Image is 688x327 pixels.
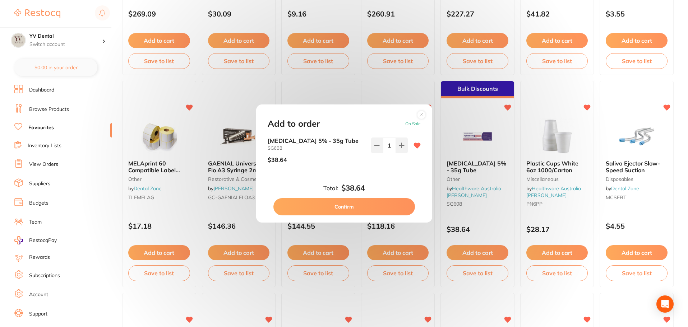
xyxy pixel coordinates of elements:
[341,184,365,192] b: $38.64
[268,157,287,163] p: $38.64
[656,295,674,313] div: Open Intercom Messenger
[268,137,365,144] b: [MEDICAL_DATA] 5% - 35g Tube
[323,185,338,191] label: Total:
[268,145,365,151] small: SG608
[273,198,415,215] button: Confirm
[268,119,320,129] h2: Add to order
[405,121,421,126] span: On Sale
